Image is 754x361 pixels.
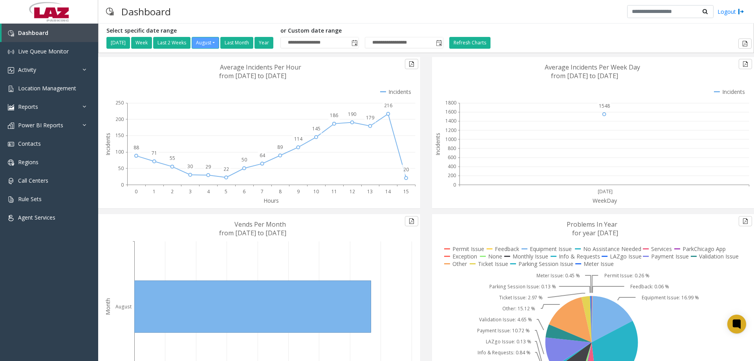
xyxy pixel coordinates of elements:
text: 1800 [445,99,456,106]
text: 1548 [599,103,610,109]
text: for year [DATE] [572,229,618,237]
text: 216 [384,102,392,109]
button: Export to pdf [739,59,752,69]
span: Toggle popup [434,37,443,48]
text: 9 [297,188,300,195]
text: [DATE] [598,188,613,195]
span: Activity [18,66,36,73]
button: Week [131,37,152,49]
text: 2 [171,188,174,195]
text: 600 [448,154,456,161]
button: Export to pdf [405,216,418,226]
text: 89 [277,144,283,150]
text: 200 [448,172,456,179]
img: 'icon' [8,123,14,129]
text: Incidents [434,133,441,156]
text: 1400 [445,117,456,124]
h5: Select specific date range [106,27,275,34]
img: 'icon' [8,104,14,110]
img: 'icon' [8,178,14,184]
text: 30 [187,163,193,170]
text: 15 [403,188,409,195]
text: 145 [312,125,320,132]
text: Vends Per Month [234,220,286,229]
text: 50 [242,156,247,163]
text: Problems In Year [567,220,617,229]
text: 179 [366,114,374,121]
text: 14 [385,188,391,195]
img: 'icon' [8,196,14,203]
img: 'icon' [8,49,14,55]
text: 64 [260,152,265,159]
text: 0 [135,188,137,195]
text: 1 [153,188,156,195]
text: 400 [448,163,456,170]
text: Average Incidents Per Week Day [545,63,640,71]
text: 5 [225,188,227,195]
img: 'icon' [8,215,14,221]
text: Feedback: 0.06 % [630,283,669,290]
text: 10 [313,188,319,195]
text: 800 [448,145,456,152]
h3: Dashboard [117,2,175,21]
text: 12 [350,188,355,195]
text: from [DATE] to [DATE] [219,229,286,237]
text: 0 [453,181,456,188]
text: 1600 [445,108,456,115]
img: 'icon' [8,30,14,37]
text: WeekDay [593,197,617,204]
text: 88 [134,144,139,151]
text: from [DATE] to [DATE] [551,71,618,80]
text: 186 [330,112,338,119]
img: pageIcon [106,2,113,21]
text: 50 [118,165,124,172]
img: 'icon' [8,67,14,73]
text: Incidents [104,133,112,156]
span: Call Centers [18,177,48,184]
img: 'icon' [8,141,14,147]
text: 20 [403,166,409,173]
text: 250 [115,99,124,106]
a: Logout [717,7,744,16]
text: 190 [348,111,356,117]
h5: or Custom date range [280,27,443,34]
text: 6 [243,188,245,195]
text: Permit Issue: 0.26 % [604,272,650,279]
button: Last Month [220,37,253,49]
span: Reports [18,103,38,110]
text: Other: 15.12 % [502,305,535,312]
text: Hours [264,197,279,204]
span: Location Management [18,84,76,92]
text: 1200 [445,127,456,134]
text: Equipment Issue: 16.99 % [642,294,699,301]
text: Ticket Issue: 2.97 % [499,294,543,301]
button: [DATE] [106,37,130,49]
img: 'icon' [8,86,14,92]
text: 4 [207,188,210,195]
text: August [115,303,132,310]
text: Month [104,298,112,315]
span: Regions [18,158,38,166]
button: Last 2 Weeks [153,37,190,49]
button: Year [254,37,273,49]
span: Agent Services [18,214,55,221]
text: Info & Requests: 0.84 % [478,349,531,356]
a: Dashboard [2,24,98,42]
button: August [192,37,219,49]
text: LAZgo Issue: 0.13 % [486,338,531,345]
text: 11 [331,188,337,195]
text: 7 [261,188,264,195]
text: 100 [115,148,124,155]
text: Parking Session Issue: 0.13 % [489,283,556,290]
text: 0 [121,181,124,188]
text: Validation Issue: 4.65 % [479,316,532,323]
img: 'icon' [8,159,14,166]
text: 150 [115,132,124,139]
text: 13 [367,188,373,195]
text: 71 [152,150,157,156]
span: Live Queue Monitor [18,48,69,55]
text: Payment Issue: 10.72 % [477,327,530,334]
text: 114 [294,136,303,142]
span: Contacts [18,140,41,147]
text: 8 [279,188,282,195]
